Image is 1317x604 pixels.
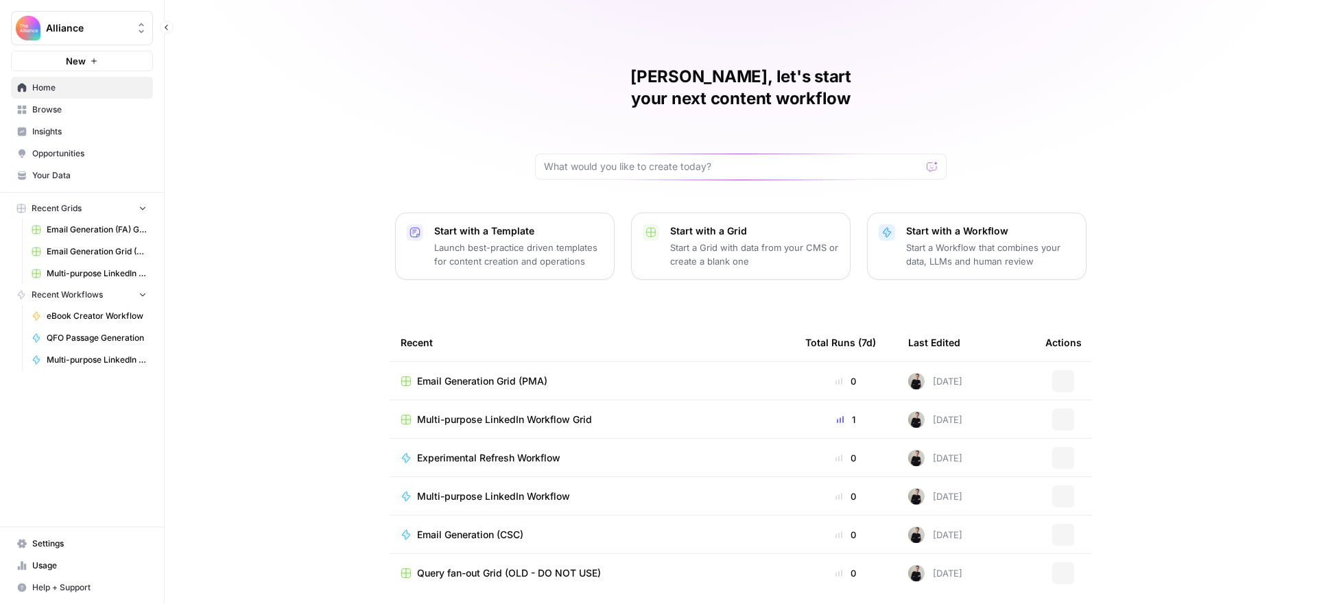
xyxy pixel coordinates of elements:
span: Help + Support [32,581,147,594]
a: Email Generation (CSC) [401,528,783,542]
a: Settings [11,533,153,555]
button: Recent Workflows [11,285,153,305]
div: [DATE] [908,488,962,505]
div: [DATE] [908,527,962,543]
h1: [PERSON_NAME], let's start your next content workflow [535,66,947,110]
span: Recent Workflows [32,289,103,301]
a: Email Generation Grid (PMA) [25,241,153,263]
a: Opportunities [11,143,153,165]
a: Your Data [11,165,153,186]
p: Start with a Template [434,224,603,238]
span: Multi-purpose LinkedIn Workflow Grid [47,267,147,280]
span: Email Generation Grid (PMA) [47,245,147,258]
p: Start with a Workflow [906,224,1075,238]
span: Email Generation (FA) Grid [47,224,147,236]
img: rzyuksnmva7rad5cmpd7k6b2ndco [908,527,925,543]
img: Alliance Logo [16,16,40,40]
a: Email Generation Grid (PMA) [401,374,783,388]
a: Experimental Refresh Workflow [401,451,783,465]
span: QFO Passage Generation [47,332,147,344]
span: Settings [32,537,147,550]
a: Browse [11,99,153,121]
a: Multi-purpose LinkedIn Workflow [25,349,153,371]
span: Alliance [46,21,129,35]
div: [DATE] [908,373,962,389]
div: [DATE] [908,565,962,581]
div: 0 [805,451,886,465]
img: rzyuksnmva7rad5cmpd7k6b2ndco [908,373,925,389]
span: Browse [32,104,147,116]
span: Multi-purpose LinkedIn Workflow Grid [417,413,592,426]
button: Help + Support [11,577,153,599]
div: 0 [805,528,886,542]
div: 0 [805,490,886,503]
span: Usage [32,559,147,572]
a: QFO Passage Generation [25,327,153,349]
span: Query fan-out Grid (OLD - DO NOT USE) [417,566,601,580]
button: Start with a GridStart a Grid with data from your CMS or create a blank one [631,213,851,280]
span: eBook Creator Workflow [47,310,147,322]
a: Usage [11,555,153,577]
a: Query fan-out Grid (OLD - DO NOT USE) [401,566,783,580]
div: [DATE] [908,411,962,428]
img: rzyuksnmva7rad5cmpd7k6b2ndco [908,450,925,466]
img: rzyuksnmva7rad5cmpd7k6b2ndco [908,411,925,428]
button: Workspace: Alliance [11,11,153,45]
span: Home [32,82,147,94]
button: Start with a TemplateLaunch best-practice driven templates for content creation and operations [395,213,615,280]
p: Start a Workflow that combines your data, LLMs and human review [906,241,1075,268]
span: Multi-purpose LinkedIn Workflow [417,490,570,503]
span: Your Data [32,169,147,182]
input: What would you like to create today? [544,160,921,173]
div: Last Edited [908,324,960,361]
span: Experimental Refresh Workflow [417,451,560,465]
div: [DATE] [908,450,962,466]
div: Recent [401,324,783,361]
img: rzyuksnmva7rad5cmpd7k6b2ndco [908,565,925,581]
div: 0 [805,566,886,580]
a: Multi-purpose LinkedIn Workflow Grid [401,413,783,426]
span: Recent Grids [32,202,82,215]
p: Launch best-practice driven templates for content creation and operations [434,241,603,268]
div: Actions [1045,324,1082,361]
span: Email Generation (CSC) [417,528,523,542]
a: eBook Creator Workflow [25,305,153,327]
span: Multi-purpose LinkedIn Workflow [47,354,147,366]
a: Email Generation (FA) Grid [25,219,153,241]
a: Home [11,77,153,99]
p: Start with a Grid [670,224,839,238]
button: Start with a WorkflowStart a Workflow that combines your data, LLMs and human review [867,213,1087,280]
div: 0 [805,374,886,388]
a: Insights [11,121,153,143]
span: New [66,54,86,68]
div: Total Runs (7d) [805,324,876,361]
p: Start a Grid with data from your CMS or create a blank one [670,241,839,268]
a: Multi-purpose LinkedIn Workflow [401,490,783,503]
div: 1 [805,413,886,426]
button: Recent Grids [11,198,153,219]
a: Multi-purpose LinkedIn Workflow Grid [25,263,153,285]
span: Insights [32,125,147,138]
span: Email Generation Grid (PMA) [417,374,547,388]
img: rzyuksnmva7rad5cmpd7k6b2ndco [908,488,925,505]
button: New [11,51,153,71]
span: Opportunities [32,147,147,160]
